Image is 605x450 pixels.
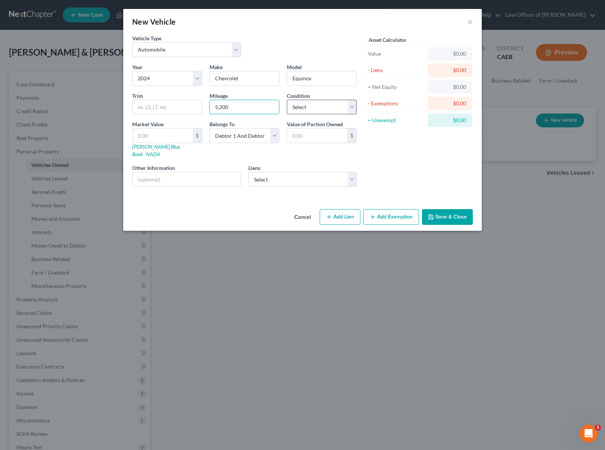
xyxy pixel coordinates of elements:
[422,209,473,225] button: Save & Close
[210,100,279,114] input: --
[132,16,176,27] div: New Vehicle
[287,71,356,86] input: ex. Altima
[434,66,466,74] div: $0.00
[320,209,360,225] button: Add Lien
[368,117,424,124] div: = Unexempt
[210,71,279,86] input: ex. Nissan
[287,120,343,128] label: Value of Portion Owned
[368,100,424,107] div: - Exemptions
[210,92,228,100] label: Mileage
[132,92,143,100] label: Trim
[434,50,466,58] div: $0.00
[288,210,317,225] button: Cancel
[133,100,202,114] input: ex. LS, LT, etc
[133,128,193,143] input: 0.00
[434,117,466,124] div: $0.00
[132,63,143,71] label: Year
[369,36,407,44] label: Asset Calculator
[146,151,160,157] a: NADA
[347,128,356,143] div: $
[132,34,161,42] label: Vehicle Type
[434,100,466,107] div: $0.00
[132,120,164,128] label: Market Value
[132,143,180,157] a: [PERSON_NAME] Blue Book
[193,128,202,143] div: $
[368,66,424,74] div: - Liens
[248,164,260,172] label: Liens
[132,164,175,172] label: Other Information
[287,63,302,71] label: Model
[434,83,466,91] div: $0.00
[210,64,223,70] span: Make
[468,17,473,26] button: ×
[363,209,419,225] button: Add Exemption
[287,92,310,100] label: Condition
[580,425,598,443] iframe: Intercom live chat
[368,83,424,91] div: = Net Equity
[287,128,347,143] input: 0.00
[133,172,241,186] input: (optional)
[595,425,601,431] span: 2
[368,50,424,58] div: Value
[210,121,235,127] span: Belongs To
